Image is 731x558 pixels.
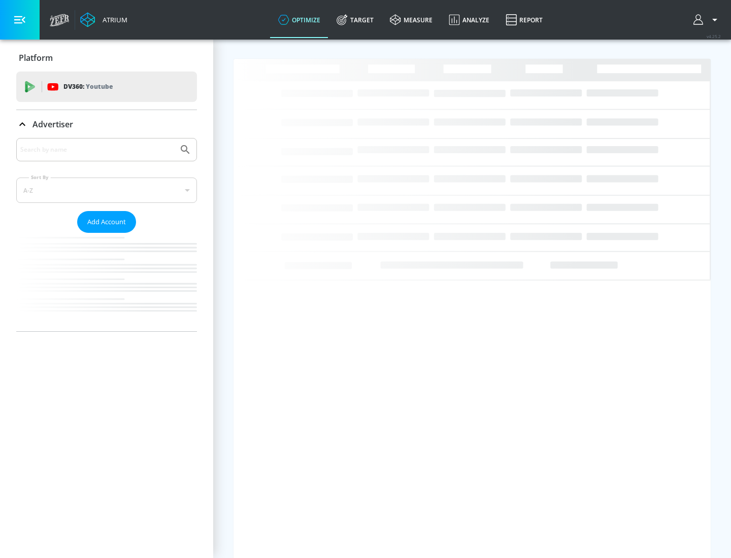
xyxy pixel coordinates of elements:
[87,216,126,228] span: Add Account
[497,2,551,38] a: Report
[20,143,174,156] input: Search by name
[80,12,127,27] a: Atrium
[382,2,441,38] a: measure
[16,44,197,72] div: Platform
[63,81,113,92] p: DV360:
[19,52,53,63] p: Platform
[328,2,382,38] a: Target
[98,15,127,24] div: Atrium
[707,33,721,39] span: v 4.25.2
[32,119,73,130] p: Advertiser
[86,81,113,92] p: Youtube
[16,178,197,203] div: A-Z
[77,211,136,233] button: Add Account
[16,72,197,102] div: DV360: Youtube
[29,174,51,181] label: Sort By
[16,233,197,331] nav: list of Advertiser
[270,2,328,38] a: optimize
[16,110,197,138] div: Advertiser
[441,2,497,38] a: Analyze
[16,138,197,331] div: Advertiser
